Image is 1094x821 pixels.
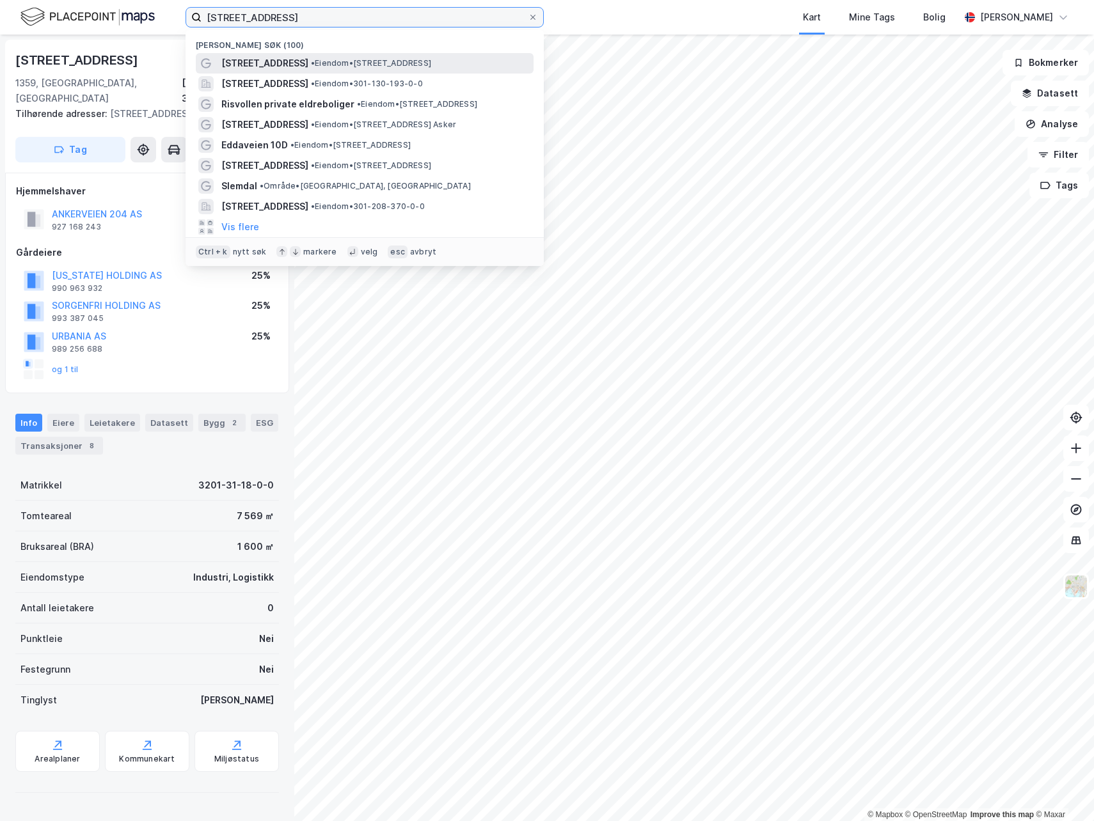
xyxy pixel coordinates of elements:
[47,414,79,432] div: Eiere
[15,75,182,106] div: 1359, [GEOGRAPHIC_DATA], [GEOGRAPHIC_DATA]
[311,79,423,89] span: Eiendom • 301-130-193-0-0
[311,201,425,212] span: Eiendom • 301-208-370-0-0
[221,117,308,132] span: [STREET_ADDRESS]
[196,246,230,258] div: Ctrl + k
[15,137,125,162] button: Tag
[85,439,98,452] div: 8
[1015,111,1089,137] button: Analyse
[221,97,354,112] span: Risvollen private eldreboliger
[119,754,175,764] div: Kommunekart
[228,416,241,429] div: 2
[905,810,967,819] a: OpenStreetMap
[16,184,278,199] div: Hjemmelshaver
[290,140,411,150] span: Eiendom • [STREET_ADDRESS]
[16,245,278,260] div: Gårdeiere
[259,631,274,646] div: Nei
[971,810,1034,819] a: Improve this map
[84,414,140,432] div: Leietakere
[20,692,57,708] div: Tinglyst
[980,10,1053,25] div: [PERSON_NAME]
[260,181,471,191] span: Område • [GEOGRAPHIC_DATA], [GEOGRAPHIC_DATA]
[233,247,267,257] div: nytt søk
[311,120,315,129] span: •
[267,600,274,616] div: 0
[311,120,456,130] span: Eiendom • [STREET_ADDRESS] Asker
[20,508,72,524] div: Tomteareal
[221,76,308,91] span: [STREET_ADDRESS]
[923,10,946,25] div: Bolig
[214,754,259,764] div: Miljøstatus
[52,313,104,324] div: 993 387 045
[20,662,70,677] div: Festegrunn
[35,754,80,764] div: Arealplaner
[311,58,431,68] span: Eiendom • [STREET_ADDRESS]
[52,344,102,354] div: 989 256 688
[251,329,271,344] div: 25%
[311,201,315,211] span: •
[15,437,103,455] div: Transaksjoner
[198,478,274,493] div: 3201-31-18-0-0
[1030,760,1094,821] div: Kontrollprogram for chat
[52,222,101,232] div: 927 168 243
[15,106,269,121] div: [STREET_ADDRESS]
[182,75,279,106] div: [GEOGRAPHIC_DATA], 31/18
[311,160,315,170] span: •
[1030,760,1094,821] iframe: Chat Widget
[1064,574,1088,598] img: Z
[388,246,408,258] div: esc
[260,181,264,191] span: •
[20,6,155,28] img: logo.f888ab2527a4732fd821a326f86c7f29.svg
[221,158,308,173] span: [STREET_ADDRESS]
[357,99,477,109] span: Eiendom • [STREET_ADDRESS]
[200,692,274,708] div: [PERSON_NAME]
[259,662,274,677] div: Nei
[20,478,62,493] div: Matrikkel
[221,219,259,235] button: Vis flere
[52,283,102,293] div: 990 963 932
[803,10,821,25] div: Kart
[15,50,141,70] div: [STREET_ADDRESS]
[290,140,294,150] span: •
[868,810,903,819] a: Mapbox
[357,99,361,109] span: •
[15,414,42,432] div: Info
[251,298,271,313] div: 25%
[20,570,84,585] div: Eiendomstype
[361,247,378,257] div: velg
[1029,173,1089,198] button: Tags
[1003,50,1089,75] button: Bokmerker
[20,631,63,646] div: Punktleie
[303,247,337,257] div: markere
[221,199,308,214] span: [STREET_ADDRESS]
[20,600,94,616] div: Antall leietakere
[251,268,271,283] div: 25%
[186,30,544,53] div: [PERSON_NAME] søk (100)
[237,508,274,524] div: 7 569 ㎡
[221,56,308,71] span: [STREET_ADDRESS]
[145,414,193,432] div: Datasett
[15,108,110,119] span: Tilhørende adresser:
[410,247,436,257] div: avbryt
[311,160,431,171] span: Eiendom • [STREET_ADDRESS]
[193,570,274,585] div: Industri, Logistikk
[221,137,288,153] span: Eddaveien 10D
[311,58,315,68] span: •
[1011,81,1089,106] button: Datasett
[311,79,315,88] span: •
[237,539,274,554] div: 1 600 ㎡
[202,8,528,27] input: Søk på adresse, matrikkel, gårdeiere, leietakere eller personer
[198,414,246,432] div: Bygg
[251,414,278,432] div: ESG
[849,10,895,25] div: Mine Tags
[1027,142,1089,168] button: Filter
[221,178,257,194] span: Slemdal
[20,539,94,554] div: Bruksareal (BRA)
